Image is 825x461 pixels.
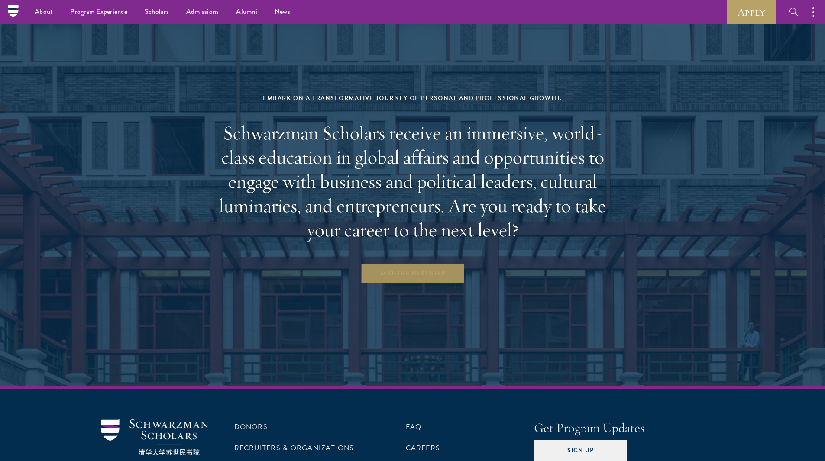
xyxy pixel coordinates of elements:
a: Take the Next Step [360,263,465,284]
a: Careers [406,443,440,453]
a: Donors [234,422,268,432]
a: FAQ [406,422,422,432]
button: Sign Up [534,440,627,461]
h4: Get Program Updates [534,419,725,437]
img: Schwarzman Scholars [101,419,208,455]
h2: Schwarzman Scholars receive an immersive, world-class education in global affairs and opportuniti... [211,121,614,242]
a: Recruiters & Organizations [234,443,354,453]
div: Embark on a transformative journey of personal and professional growth. [211,93,614,103]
